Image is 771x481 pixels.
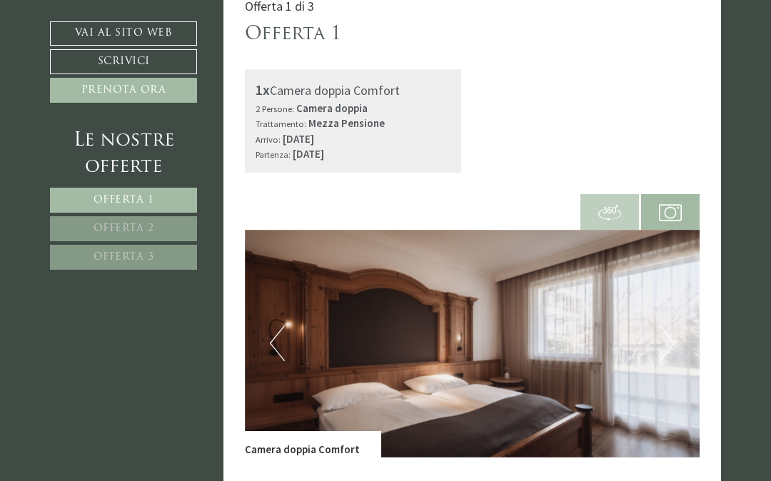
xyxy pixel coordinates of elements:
[50,21,197,46] a: Vai al sito web
[50,128,197,181] div: Le nostre offerte
[293,147,324,161] b: [DATE]
[50,78,197,103] a: Prenota ora
[256,133,281,145] small: Arrivo:
[659,201,682,224] img: camera.svg
[256,81,270,98] b: 1x
[270,325,285,361] button: Previous
[50,49,197,74] a: Scrivici
[283,132,314,146] b: [DATE]
[256,80,451,101] div: Camera doppia Comfort
[94,252,154,263] span: Offerta 3
[21,41,189,51] div: Montis – Active Nature Spa
[204,11,252,34] div: [DATE]
[245,230,700,457] img: image
[256,118,306,129] small: Trattamento:
[11,38,196,79] div: Buon giorno, come possiamo aiutarla?
[94,195,154,206] span: Offerta 1
[378,376,456,401] button: Invia
[660,325,675,361] button: Next
[21,66,189,76] small: 22:21
[256,148,291,160] small: Partenza:
[245,431,381,457] div: Camera doppia Comfort
[256,103,294,114] small: 2 Persone:
[308,116,385,130] b: Mezza Pensione
[598,201,621,224] img: 360-grad.svg
[245,21,341,48] div: Offerta 1
[296,101,368,115] b: Camera doppia
[94,223,154,234] span: Offerta 2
